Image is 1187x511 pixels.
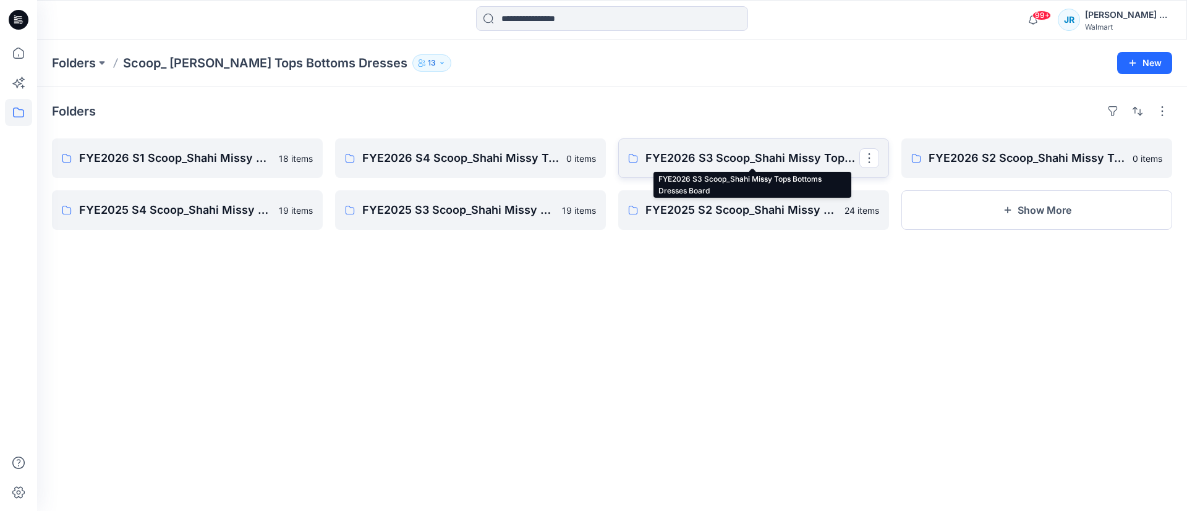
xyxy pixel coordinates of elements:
button: Show More [901,190,1172,230]
button: 13 [412,54,451,72]
p: FYE2026 S4 Scoop_Shahi Missy Tops Bottoms Dresses Board [362,150,559,167]
a: FYE2025 S2 Scoop_Shahi Missy Tops Bottoms Dresses Board24 items [618,190,889,230]
p: FYE2025 S3 Scoop_Shahi Missy Tops Bottoms Dresses Board [362,201,555,219]
a: FYE2025 S3 Scoop_Shahi Missy Tops Bottoms Dresses Board19 items [335,190,606,230]
p: 18 items [279,152,313,165]
p: 13 [428,56,436,70]
p: 19 items [562,204,596,217]
div: [PERSON_NAME] Ram [1085,7,1172,22]
h4: Folders [52,104,96,119]
p: 0 items [1133,152,1162,165]
p: FYE2025 S4 Scoop_Shahi Missy Tops Bottoms Dresses Board [79,201,271,219]
span: 99+ [1032,11,1051,20]
p: FYE2026 S2 Scoop_Shahi Missy Tops Bottoms Dresses Board [929,150,1125,167]
a: FYE2026 S4 Scoop_Shahi Missy Tops Bottoms Dresses Board0 items [335,138,606,178]
button: New [1117,52,1172,74]
a: Folders [52,54,96,72]
div: JR [1058,9,1080,31]
a: FYE2025 S4 Scoop_Shahi Missy Tops Bottoms Dresses Board19 items [52,190,323,230]
p: 0 items [566,152,596,165]
p: FYE2026 S3 Scoop_Shahi Missy Tops Bottoms Dresses Board [645,150,859,167]
p: Scoop_ [PERSON_NAME] Tops Bottoms Dresses [123,54,407,72]
p: 19 items [279,204,313,217]
a: FYE2026 S3 Scoop_Shahi Missy Tops Bottoms Dresses Board [618,138,889,178]
a: FYE2026 S2 Scoop_Shahi Missy Tops Bottoms Dresses Board0 items [901,138,1172,178]
p: FYE2025 S2 Scoop_Shahi Missy Tops Bottoms Dresses Board [645,201,837,219]
a: FYE2026 S1 Scoop_Shahi Missy Tops Bottoms Dresses Board18 items [52,138,323,178]
p: FYE2026 S1 Scoop_Shahi Missy Tops Bottoms Dresses Board [79,150,271,167]
p: 24 items [845,204,879,217]
div: Walmart [1085,22,1172,32]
